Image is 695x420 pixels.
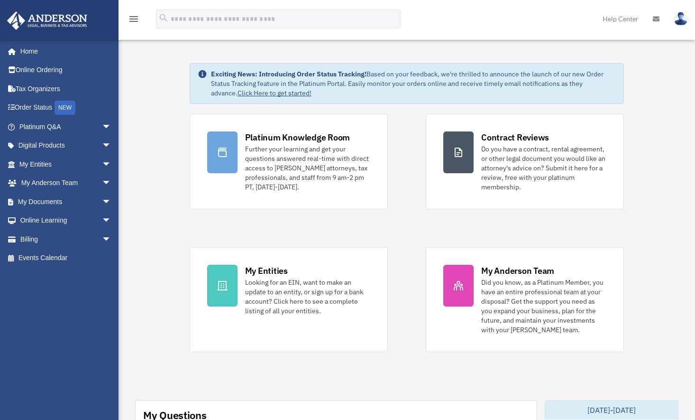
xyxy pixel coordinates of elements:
div: NEW [55,101,75,115]
a: My Documentsarrow_drop_down [7,192,126,211]
i: search [158,13,169,23]
div: Further your learning and get your questions answered real-time with direct access to [PERSON_NAM... [245,144,370,192]
span: arrow_drop_down [102,230,121,249]
a: Tax Organizers [7,79,126,98]
div: My Anderson Team [481,265,554,277]
a: Platinum Q&Aarrow_drop_down [7,117,126,136]
div: Looking for an EIN, want to make an update to an entity, or sign up for a bank account? Click her... [245,278,370,316]
a: Online Ordering [7,61,126,80]
span: arrow_drop_down [102,174,121,193]
a: Online Learningarrow_drop_down [7,211,126,230]
span: arrow_drop_down [102,117,121,137]
a: My Entities Looking for an EIN, want to make an update to an entity, or sign up for a bank accoun... [190,247,388,352]
span: arrow_drop_down [102,211,121,231]
a: My Anderson Team Did you know, as a Platinum Member, you have an entire professional team at your... [426,247,624,352]
a: Digital Productsarrow_drop_down [7,136,126,155]
span: arrow_drop_down [102,192,121,212]
a: My Entitiesarrow_drop_down [7,155,126,174]
div: Based on your feedback, we're thrilled to announce the launch of our new Order Status Tracking fe... [211,69,616,98]
a: Events Calendar [7,249,126,268]
div: Do you have a contract, rental agreement, or other legal document you would like an attorney's ad... [481,144,606,192]
a: Order StatusNEW [7,98,126,118]
i: menu [128,13,139,25]
a: Click Here to get started! [238,89,311,97]
div: Did you know, as a Platinum Member, you have an entire professional team at your disposal? Get th... [481,278,606,335]
div: Platinum Knowledge Room [245,131,350,143]
span: arrow_drop_down [102,136,121,156]
img: Anderson Advisors Platinum Portal [4,11,90,30]
a: Platinum Knowledge Room Further your learning and get your questions answered real-time with dire... [190,114,388,209]
span: arrow_drop_down [102,155,121,174]
a: My Anderson Teamarrow_drop_down [7,174,126,193]
div: [DATE]-[DATE] [545,401,678,420]
div: My Entities [245,265,288,277]
a: menu [128,17,139,25]
img: User Pic [674,12,688,26]
a: Billingarrow_drop_down [7,230,126,249]
a: Contract Reviews Do you have a contract, rental agreement, or other legal document you would like... [426,114,624,209]
a: Home [7,42,121,61]
strong: Exciting News: Introducing Order Status Tracking! [211,70,366,78]
div: Contract Reviews [481,131,549,143]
